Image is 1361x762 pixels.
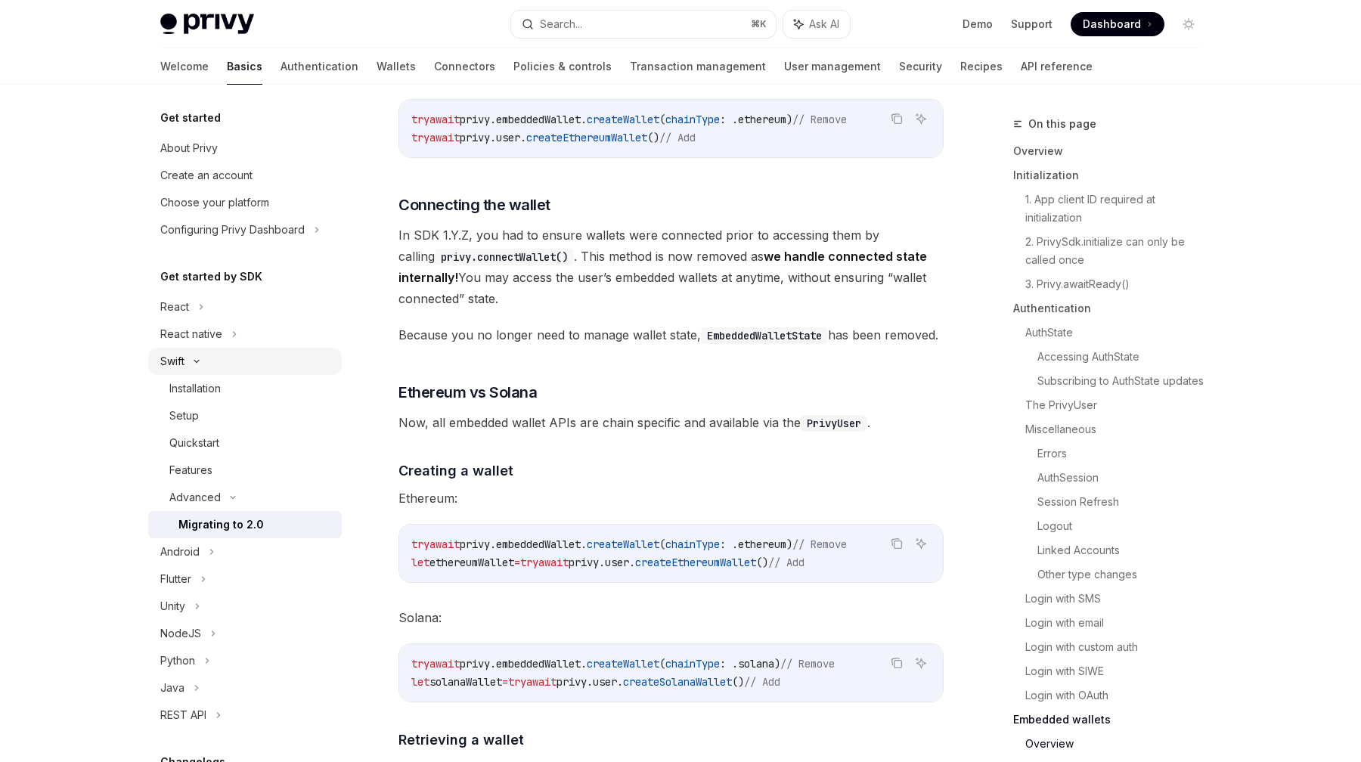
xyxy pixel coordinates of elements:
[398,488,944,509] span: Ethereum:
[148,511,342,538] a: Migrating to 2.0
[160,352,184,370] div: Swift
[398,729,524,750] span: Retrieving a wallet
[460,657,496,671] span: privy.
[148,189,342,216] a: Choose your platform
[1037,490,1213,514] a: Session Refresh
[398,460,513,481] span: Creating a wallet
[1177,12,1201,36] button: Toggle dark mode
[398,607,944,628] span: Solana:
[1037,369,1213,393] a: Subscribing to AuthState updates
[160,679,184,697] div: Java
[169,379,221,398] div: Installation
[160,570,191,588] div: Flutter
[460,131,496,144] span: privy.
[665,657,720,671] span: chainType
[659,657,665,671] span: (
[738,537,786,551] span: ethereum
[587,537,659,551] span: createWallet
[1013,163,1213,187] a: Initialization
[496,537,581,551] span: embeddedWallet
[526,675,556,689] span: await
[1011,17,1053,32] a: Support
[587,113,659,126] span: createWallet
[160,48,209,85] a: Welcome
[1037,441,1213,466] a: Errors
[281,48,358,85] a: Authentication
[768,556,805,569] span: // Add
[411,556,429,569] span: let
[792,113,847,126] span: // Remove
[160,298,189,316] div: React
[160,109,221,127] h5: Get started
[744,675,780,689] span: // Add
[178,516,264,534] div: Migrating to 2.0
[160,597,185,615] div: Unity
[960,48,1003,85] a: Recipes
[659,113,665,126] span: (
[398,324,944,345] span: Because you no longer need to manage wallet state, has been removed.
[429,657,460,671] span: await
[1013,139,1213,163] a: Overview
[411,657,429,671] span: try
[635,556,756,569] span: createEthereumWallet
[1013,296,1213,321] a: Authentication
[520,131,526,144] span: .
[887,653,907,673] button: Copy the contents from the code block
[398,412,944,433] span: Now, all embedded wallet APIs are chain specific and available via the .
[540,15,582,33] div: Search...
[377,48,416,85] a: Wallets
[738,657,774,671] span: solana
[1025,272,1213,296] a: 3. Privy.awaitReady()
[665,537,720,551] span: chainType
[160,624,201,643] div: NodeJS
[1037,538,1213,562] a: Linked Accounts
[169,434,219,452] div: Quickstart
[160,543,200,561] div: Android
[398,225,944,309] span: In SDK 1.Y.Z, you had to ensure wallets were connected prior to accessing them by calling . This ...
[160,194,269,212] div: Choose your platform
[148,429,342,457] a: Quickstart
[429,556,514,569] span: ethereumWallet
[1071,12,1164,36] a: Dashboard
[899,48,942,85] a: Security
[659,537,665,551] span: (
[496,113,581,126] span: embeddedWallet
[148,135,342,162] a: About Privy
[911,534,931,553] button: Ask AI
[605,556,629,569] span: user
[556,675,593,689] span: privy.
[1025,393,1213,417] a: The PrivyUser
[398,382,537,403] span: Ethereum vs Solana
[720,537,738,551] span: : .
[526,131,647,144] span: createEthereumWallet
[1025,611,1213,635] a: Login with email
[429,675,502,689] span: solanaWallet
[581,657,587,671] span: .
[160,166,253,184] div: Create an account
[665,113,720,126] span: chainType
[809,17,839,32] span: Ask AI
[148,457,342,484] a: Features
[460,537,496,551] span: privy.
[434,48,495,85] a: Connectors
[1025,417,1213,441] a: Miscellaneous
[1025,321,1213,345] a: AuthState
[160,268,262,286] h5: Get started by SDK
[1037,562,1213,587] a: Other type changes
[756,556,768,569] span: ()
[1037,466,1213,490] a: AuthSession
[160,14,254,35] img: light logo
[1083,17,1141,32] span: Dashboard
[148,162,342,189] a: Create an account
[411,131,429,144] span: try
[538,556,569,569] span: await
[160,652,195,670] div: Python
[496,657,581,671] span: embeddedWallet
[227,48,262,85] a: Basics
[792,537,847,551] span: // Remove
[429,113,460,126] span: await
[887,534,907,553] button: Copy the contents from the code block
[581,537,587,551] span: .
[738,113,786,126] span: ethereum
[169,407,199,425] div: Setup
